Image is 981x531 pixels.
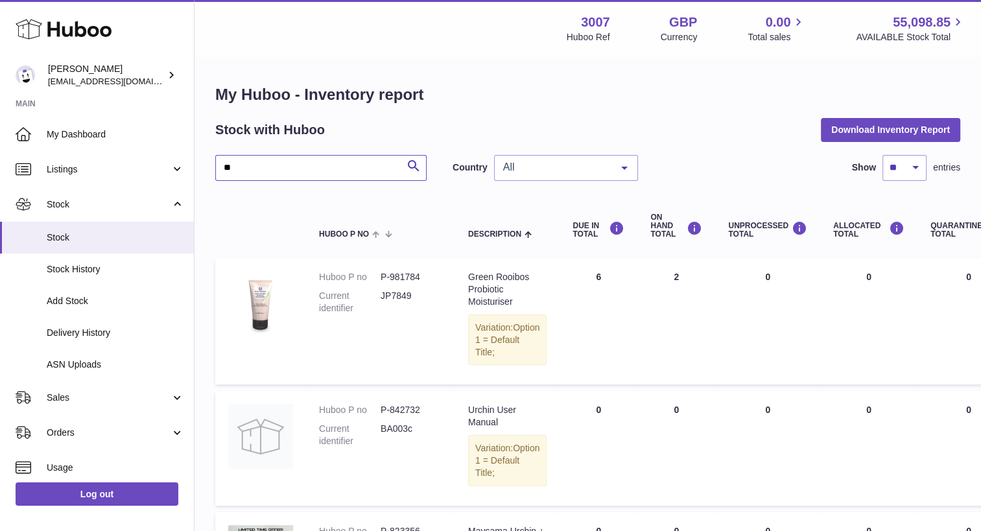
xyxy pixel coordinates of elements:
[567,31,610,43] div: Huboo Ref
[715,258,820,384] td: 0
[48,63,165,88] div: [PERSON_NAME]
[893,14,951,31] span: 55,098.85
[933,161,960,174] span: entries
[637,391,715,505] td: 0
[47,327,184,339] span: Delivery History
[47,198,171,211] span: Stock
[856,14,965,43] a: 55,098.85 AVAILABLE Stock Total
[820,258,917,384] td: 0
[47,295,184,307] span: Add Stock
[468,435,547,486] div: Variation:
[560,391,637,505] td: 0
[475,322,539,357] span: Option 1 = Default Title;
[228,271,293,336] img: product image
[319,423,381,447] dt: Current identifier
[381,290,442,314] dd: JP7849
[966,405,971,415] span: 0
[47,163,171,176] span: Listings
[833,221,904,239] div: ALLOCATED Total
[468,314,547,366] div: Variation:
[453,161,488,174] label: Country
[228,404,293,469] img: product image
[381,423,442,447] dd: BA003c
[381,271,442,283] dd: P-981784
[856,31,965,43] span: AVAILABLE Stock Total
[47,263,184,276] span: Stock History
[650,213,702,239] div: ON HAND Total
[16,65,35,85] img: bevmay@maysama.com
[500,161,611,174] span: All
[852,161,876,174] label: Show
[319,271,381,283] dt: Huboo P no
[319,404,381,416] dt: Huboo P no
[47,128,184,141] span: My Dashboard
[47,427,171,439] span: Orders
[319,290,381,314] dt: Current identifier
[661,31,698,43] div: Currency
[468,230,521,239] span: Description
[475,443,539,478] span: Option 1 = Default Title;
[47,462,184,474] span: Usage
[47,392,171,404] span: Sales
[966,272,971,282] span: 0
[468,404,547,429] div: Urchin User Manual
[47,359,184,371] span: ASN Uploads
[728,221,807,239] div: UNPROCESSED Total
[560,258,637,384] td: 6
[581,14,610,31] strong: 3007
[468,271,547,308] div: Green Rooibos Probiotic Moisturiser
[47,231,184,244] span: Stock
[16,482,178,506] a: Log out
[215,121,325,139] h2: Stock with Huboo
[748,14,805,43] a: 0.00 Total sales
[319,230,369,239] span: Huboo P no
[48,76,191,86] span: [EMAIL_ADDRESS][DOMAIN_NAME]
[748,31,805,43] span: Total sales
[381,404,442,416] dd: P-842732
[820,391,917,505] td: 0
[669,14,697,31] strong: GBP
[215,84,960,105] h1: My Huboo - Inventory report
[821,118,960,141] button: Download Inventory Report
[573,221,624,239] div: DUE IN TOTAL
[637,258,715,384] td: 2
[715,391,820,505] td: 0
[766,14,791,31] span: 0.00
